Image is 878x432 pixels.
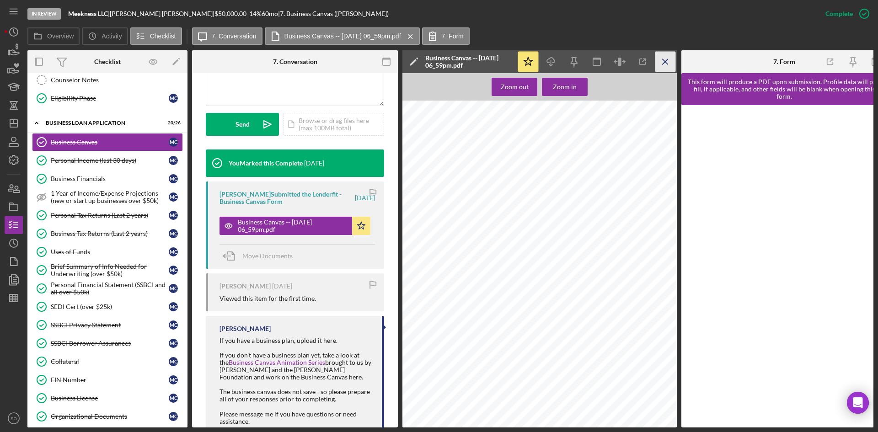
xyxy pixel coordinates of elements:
span: 4. Success Planning & Strategy Development [435,384,546,389]
span: families. [435,169,455,175]
div: Collateral [51,358,169,365]
div: M C [169,94,178,103]
div: Business Financials [51,175,169,182]
span: Business Concept [436,149,484,154]
span: 3. Government Agencies [435,226,495,231]
span: populations, including veterans, senior citizens, [MEDICAL_DATA] positive individuals, youth, & [435,163,666,168]
div: BUSINESS LOAN APPLICATION [46,120,158,126]
span: and skill [435,245,455,251]
div: Counselor Notes [51,76,182,84]
span: -- [505,194,509,200]
span: 3. Community Outreach & Networking [435,365,527,370]
span: - [502,264,503,269]
a: Personal Financial Statement (SSBCI and all over $50k)MC [32,279,183,298]
div: | [68,10,110,17]
span: Partnerships with healthcare providers, housing services, and [488,251,637,256]
span: Collaborating with clients to develop [550,384,637,389]
button: Overview [27,27,80,45]
span: 2. N [435,213,445,219]
span: on support model [600,277,642,282]
span: 1. Community Organizations [435,194,504,200]
span: - [455,245,457,251]
div: Brief Summary of Info Needed for Underwriting (over $50k) [51,263,169,277]
div: M C [169,247,178,256]
label: 7. Form [442,32,464,40]
span: Key Activities for Meekness LLC [435,333,514,339]
a: Business FinancialsMC [32,170,183,188]
span: connections, and fostering partnerships with organizations like Veteran Support [435,371,628,377]
span: outreach and support for underserved communities. [435,219,561,225]
div: 60 mo [262,10,278,17]
button: Zoom in [542,78,588,96]
span: focused organization dedicated to empowering [512,302,626,307]
span: - [524,156,525,162]
a: CollateralMC [32,352,183,371]
span: 6. Volunteers & Advocates [435,264,500,269]
a: Eligibility PhaseMC [32,89,183,107]
span: Meekness LLC Business [510,135,576,141]
div: Viewed this item for the first time. [219,295,316,302]
div: If you have a business plan, upload it here. If you don't have a business plan yet, take a look a... [219,337,373,381]
div: M C [169,375,178,384]
div: M C [169,174,178,183]
a: EIN NumberMC [32,371,183,389]
div: [PERSON_NAME] [219,283,271,290]
span: Individuals committed to supporting the mission help [505,264,632,269]
div: Personal Income (last 30 days) [51,157,169,164]
time: 2025-04-22 22:59 [355,194,375,202]
a: Personal Tax Returns (Last 2 years)MC [32,206,183,224]
span: - [577,315,579,320]
span: Key Partners for Meekness LLC [435,188,513,193]
span: Partnerships with local groups, such as Veteran Support [509,194,645,200]
span: Collaborations with regional nonprofits enable extended [492,213,626,219]
span: building opportunities. [457,245,510,251]
button: 7. Conversation [192,27,262,45]
div: M C [169,138,178,147]
span: Move Documents [242,252,293,260]
span: Network Corporation and Better Family Life, Inc., provide access to resources like [435,201,633,206]
div: [PERSON_NAME] [PERSON_NAME] | [110,10,214,17]
label: Business Canvas -- [DATE] 06_59pm.pdf [284,32,401,40]
span: - [512,396,514,402]
b: Meekness LLC [68,10,108,17]
div: M C [169,156,178,165]
div: 20 / 26 [164,120,181,126]
text: SO [11,416,17,421]
div: M C [169,266,178,275]
span: 2. Resource Navigation [435,352,493,357]
a: Organizational DocumentsMC [32,407,183,426]
div: M C [169,211,178,220]
a: Business Tax Returns (Last 2 years)MC [32,224,183,243]
div: Personal Financial Statement (SSBCI and all over $50k) [51,281,169,296]
label: Checklist [150,32,176,40]
span: ntial client resources. [531,257,583,263]
label: Overview [47,32,74,40]
div: [PERSON_NAME] Submitted the Lenderfit - Business Canvas Form [219,191,353,205]
button: 7. Form [422,27,470,45]
div: SSBCI Privacy Statement [51,321,169,329]
div: SSBCI Borrower Assurances [51,340,169,347]
span: Assisting clients in identifying and securing essential [496,352,623,357]
span: - [498,239,500,244]
span: al resources, overcome challenges, and achieve long [471,320,601,326]
span: Working with agencies ensures alignment with policies and [499,226,642,231]
div: M C [169,339,178,348]
span: Providing hands [527,340,566,345]
div: M C [169,412,178,421]
span: We provide resource referrals & one [435,156,524,162]
time: 2025-04-22 18:12 [272,283,292,290]
a: Brief Summary of Info Needed for Underwriting (over $50k)MC [32,261,183,279]
div: Eligibility Phase [51,95,169,102]
a: Business Canvas Animation Series [229,358,325,366]
span: These partnerships are integral to enabling Meekness LLC's hands [435,277,598,282]
a: Uses of FundsMC [32,243,183,261]
div: 7. Form [773,58,795,65]
span: 4. Educational Institutions [435,239,498,244]
span: - [510,302,512,307]
button: Business Canvas -- [DATE] 06_59pm.pdf [265,27,420,45]
div: 14 % [249,10,262,17]
button: Complete [816,5,873,23]
span: resources, such as housing, employment, education, and healthcare. [435,358,603,364]
div: Business Tax Returns (Last 2 years) [51,230,169,237]
span: - [566,340,568,345]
